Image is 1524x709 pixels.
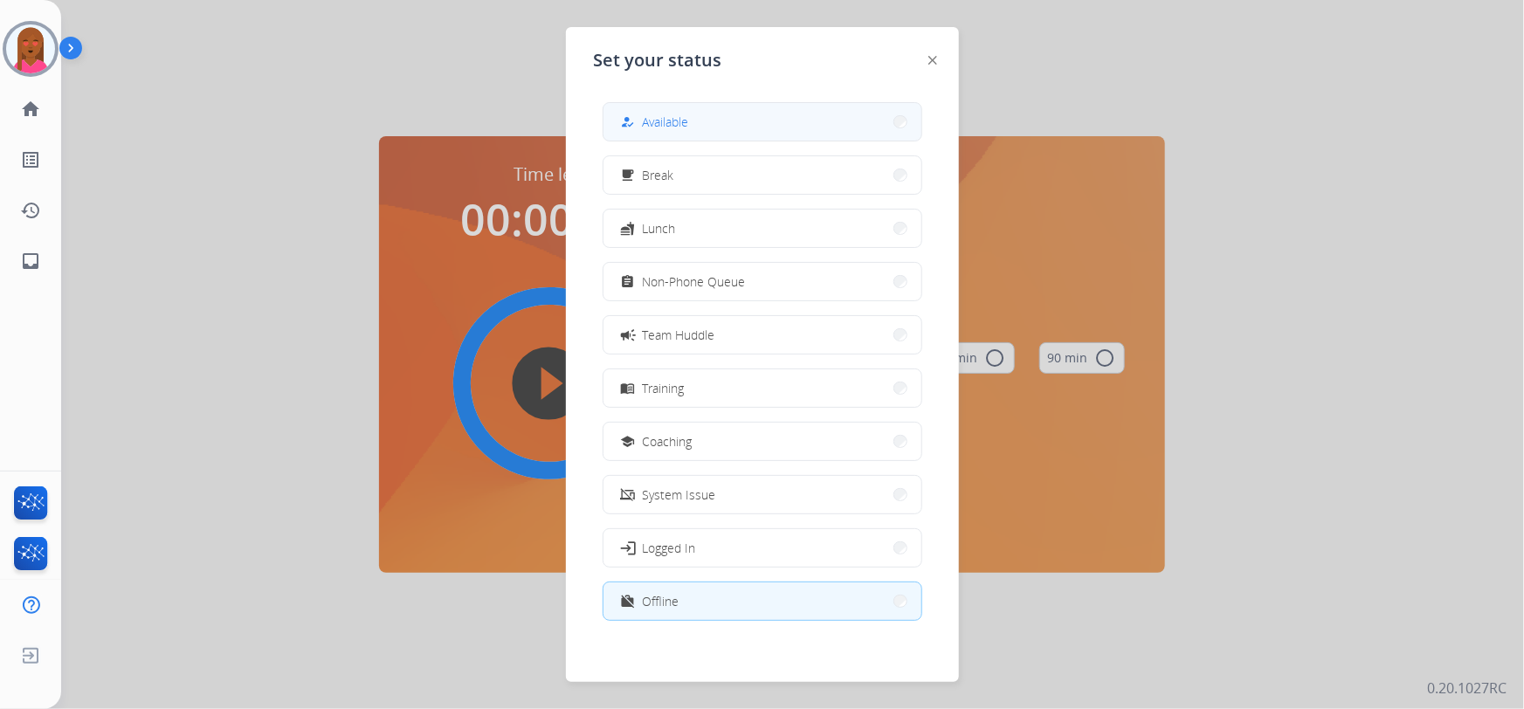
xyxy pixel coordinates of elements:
[643,539,696,557] span: Logged In
[643,379,685,397] span: Training
[603,316,921,354] button: Team Huddle
[620,434,635,449] mat-icon: school
[603,529,921,567] button: Logged In
[620,594,635,609] mat-icon: work_off
[6,24,55,73] img: avatar
[643,272,746,291] span: Non-Phone Queue
[20,200,41,221] mat-icon: history
[20,99,41,120] mat-icon: home
[928,56,937,65] img: close-button
[620,487,635,502] mat-icon: phonelink_off
[643,485,716,504] span: System Issue
[603,476,921,513] button: System Issue
[620,168,635,182] mat-icon: free_breakfast
[603,103,921,141] button: Available
[643,592,679,610] span: Offline
[620,274,635,289] mat-icon: assignment
[618,326,636,343] mat-icon: campaign
[20,251,41,272] mat-icon: inbox
[603,263,921,300] button: Non-Phone Queue
[1427,678,1507,699] p: 0.20.1027RC
[603,210,921,247] button: Lunch
[643,326,715,344] span: Team Huddle
[603,156,921,194] button: Break
[620,381,635,396] mat-icon: menu_book
[603,582,921,620] button: Offline
[603,423,921,460] button: Coaching
[20,149,41,170] mat-icon: list_alt
[643,219,676,237] span: Lunch
[594,48,722,72] span: Set your status
[620,221,635,236] mat-icon: fastfood
[603,369,921,407] button: Training
[643,113,689,131] span: Available
[643,432,693,451] span: Coaching
[643,166,674,184] span: Break
[618,539,636,556] mat-icon: login
[620,114,635,129] mat-icon: how_to_reg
